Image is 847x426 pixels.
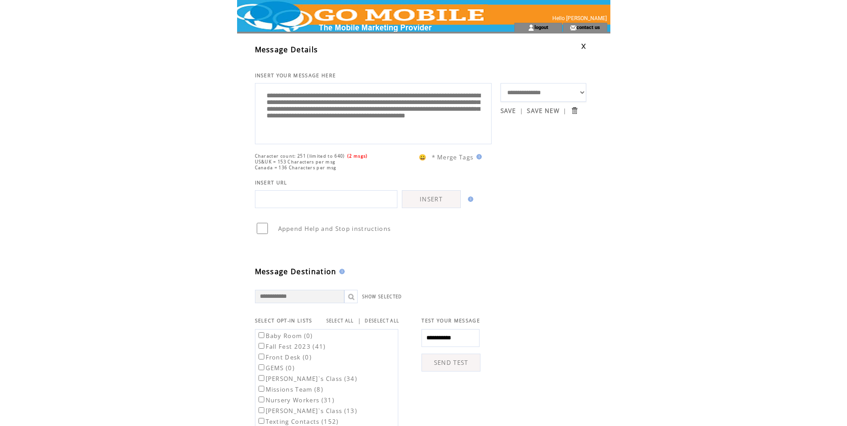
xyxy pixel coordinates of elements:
[528,24,534,31] img: account_icon.gif
[257,353,312,361] label: Front Desk (0)
[534,24,548,30] a: logout
[358,317,361,325] span: |
[255,153,345,159] span: Character count: 251 (limited to 640)
[421,317,480,324] span: TEST YOUR MESSAGE
[259,375,264,381] input: [PERSON_NAME]`s Class (34)
[432,153,474,161] span: * Merge Tags
[259,418,264,424] input: Texting Contacts (152)
[337,269,345,274] img: help.gif
[419,153,427,161] span: 😀
[259,354,264,359] input: Front Desk (0)
[563,107,567,115] span: |
[257,375,358,383] label: [PERSON_NAME]`s Class (34)
[520,107,523,115] span: |
[257,396,335,404] label: Nursery Workers (31)
[255,267,337,276] span: Message Destination
[474,154,482,159] img: help.gif
[570,24,576,31] img: contact_us_icon.gif
[501,107,516,115] a: SAVE
[552,15,607,21] span: Hello [PERSON_NAME]
[421,354,480,372] a: SEND TEST
[570,106,579,115] input: Submit
[255,159,336,165] span: US&UK = 153 Characters per msg
[255,165,337,171] span: Canada = 136 Characters per msg
[259,386,264,392] input: Missions Team (8)
[365,318,399,324] a: DESELECT ALL
[259,332,264,338] input: Baby Room (0)
[257,342,326,351] label: Fall Fest 2023 (41)
[326,318,354,324] a: SELECT ALL
[576,24,600,30] a: contact us
[255,72,336,79] span: INSERT YOUR MESSAGE HERE
[257,407,358,415] label: [PERSON_NAME]`s Class (13)
[257,418,339,426] label: Texting Contacts (152)
[255,317,313,324] span: SELECT OPT-IN LISTS
[259,397,264,402] input: Nursery Workers (31)
[465,196,473,202] img: help.gif
[362,294,402,300] a: SHOW SELECTED
[257,385,324,393] label: Missions Team (8)
[259,343,264,349] input: Fall Fest 2023 (41)
[527,107,559,115] a: SAVE NEW
[278,225,391,233] span: Append Help and Stop instructions
[402,190,461,208] a: INSERT
[259,364,264,370] input: GEMS (0)
[257,364,295,372] label: GEMS (0)
[255,45,318,54] span: Message Details
[255,180,288,186] span: INSERT URL
[347,153,368,159] span: (2 msgs)
[259,407,264,413] input: [PERSON_NAME]`s Class (13)
[257,332,313,340] label: Baby Room (0)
